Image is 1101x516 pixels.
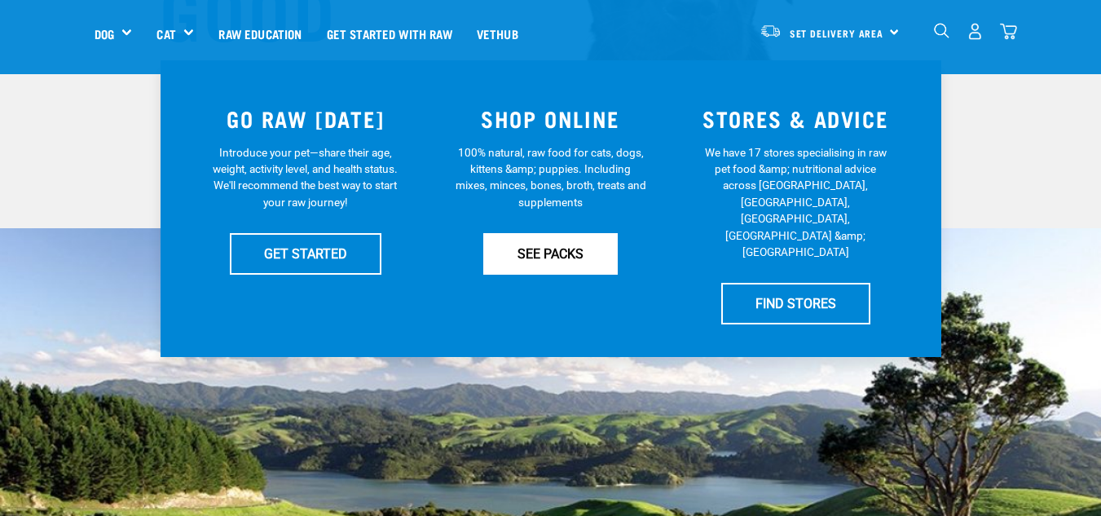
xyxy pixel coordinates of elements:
[683,106,909,131] h3: STORES & ADVICE
[315,1,465,66] a: Get started with Raw
[967,23,984,40] img: user.png
[209,144,401,211] p: Introduce your pet—share their age, weight, activity level, and health status. We'll recommend th...
[1000,23,1017,40] img: home-icon@2x.png
[700,144,892,261] p: We have 17 stores specialising in raw pet food &amp; nutritional advice across [GEOGRAPHIC_DATA],...
[455,144,646,211] p: 100% natural, raw food for cats, dogs, kittens &amp; puppies. Including mixes, minces, bones, bro...
[230,233,381,274] a: GET STARTED
[438,106,663,131] h3: SHOP ONLINE
[95,24,114,43] a: Dog
[156,24,175,43] a: Cat
[760,24,782,38] img: van-moving.png
[721,283,870,324] a: FIND STORES
[193,106,419,131] h3: GO RAW [DATE]
[206,1,314,66] a: Raw Education
[790,30,884,36] span: Set Delivery Area
[483,233,618,274] a: SEE PACKS
[934,23,949,38] img: home-icon-1@2x.png
[465,1,531,66] a: Vethub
